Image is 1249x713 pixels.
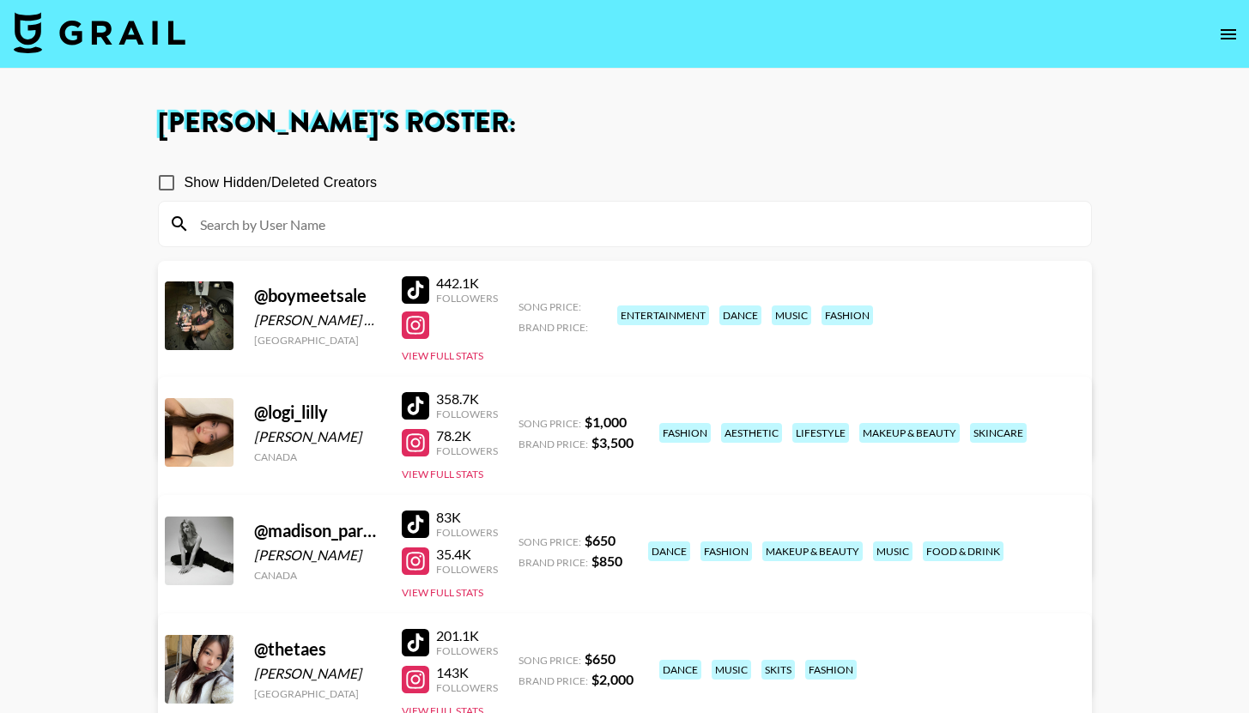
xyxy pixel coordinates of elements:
[402,349,483,362] button: View Full Stats
[518,417,581,430] span: Song Price:
[436,275,498,292] div: 442.1K
[254,569,381,582] div: Canada
[436,292,498,305] div: Followers
[190,210,1081,238] input: Search by User Name
[254,520,381,541] div: @ madison_parkinson1
[436,408,498,420] div: Followers
[721,423,782,443] div: aesthetic
[254,665,381,682] div: [PERSON_NAME]
[762,541,863,561] div: makeup & beauty
[254,638,381,660] div: @ thetaes
[822,305,873,325] div: fashion
[591,671,634,687] strong: $ 2,000
[518,556,588,569] span: Brand Price:
[436,563,498,576] div: Followers
[591,553,622,569] strong: $ 850
[923,541,1003,561] div: food & drink
[254,428,381,445] div: [PERSON_NAME]
[254,547,381,564] div: [PERSON_NAME]
[436,627,498,644] div: 201.1K
[14,12,185,53] img: Grail Talent
[436,444,498,457] div: Followers
[585,414,627,430] strong: $ 1,000
[792,423,849,443] div: lifestyle
[659,660,701,680] div: dance
[617,305,709,325] div: entertainment
[712,660,751,680] div: music
[859,423,960,443] div: makeup & beauty
[254,311,381,329] div: [PERSON_NAME] de [PERSON_NAME]
[254,450,381,463] div: Canada
[254,687,381,700] div: [GEOGRAPHIC_DATA]
[254,334,381,347] div: [GEOGRAPHIC_DATA]
[585,532,615,548] strong: $ 650
[805,660,857,680] div: fashion
[436,427,498,444] div: 78.2K
[518,438,588,450] span: Brand Price:
[700,541,752,561] div: fashion
[873,541,912,561] div: music
[158,110,1092,137] h1: [PERSON_NAME] 's Roster:
[518,321,588,334] span: Brand Price:
[518,674,588,687] span: Brand Price:
[402,468,483,480] button: View Full Stats
[436,681,498,694] div: Followers
[436,664,498,681] div: 143K
[1211,17,1246,51] button: open drawer
[436,644,498,657] div: Followers
[402,586,483,599] button: View Full Stats
[518,300,581,313] span: Song Price:
[185,172,378,193] span: Show Hidden/Deleted Creators
[591,434,634,450] strong: $ 3,500
[518,535,581,548] span: Song Price:
[772,305,811,325] div: music
[436,509,498,526] div: 83K
[719,305,761,325] div: dance
[585,650,615,667] strong: $ 650
[648,541,690,561] div: dance
[761,660,795,680] div: skits
[254,402,381,423] div: @ logi_lilly
[518,654,581,667] span: Song Price:
[659,423,711,443] div: fashion
[254,285,381,306] div: @ boymeetsale
[970,423,1027,443] div: skincare
[436,390,498,408] div: 358.7K
[436,546,498,563] div: 35.4K
[436,526,498,539] div: Followers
